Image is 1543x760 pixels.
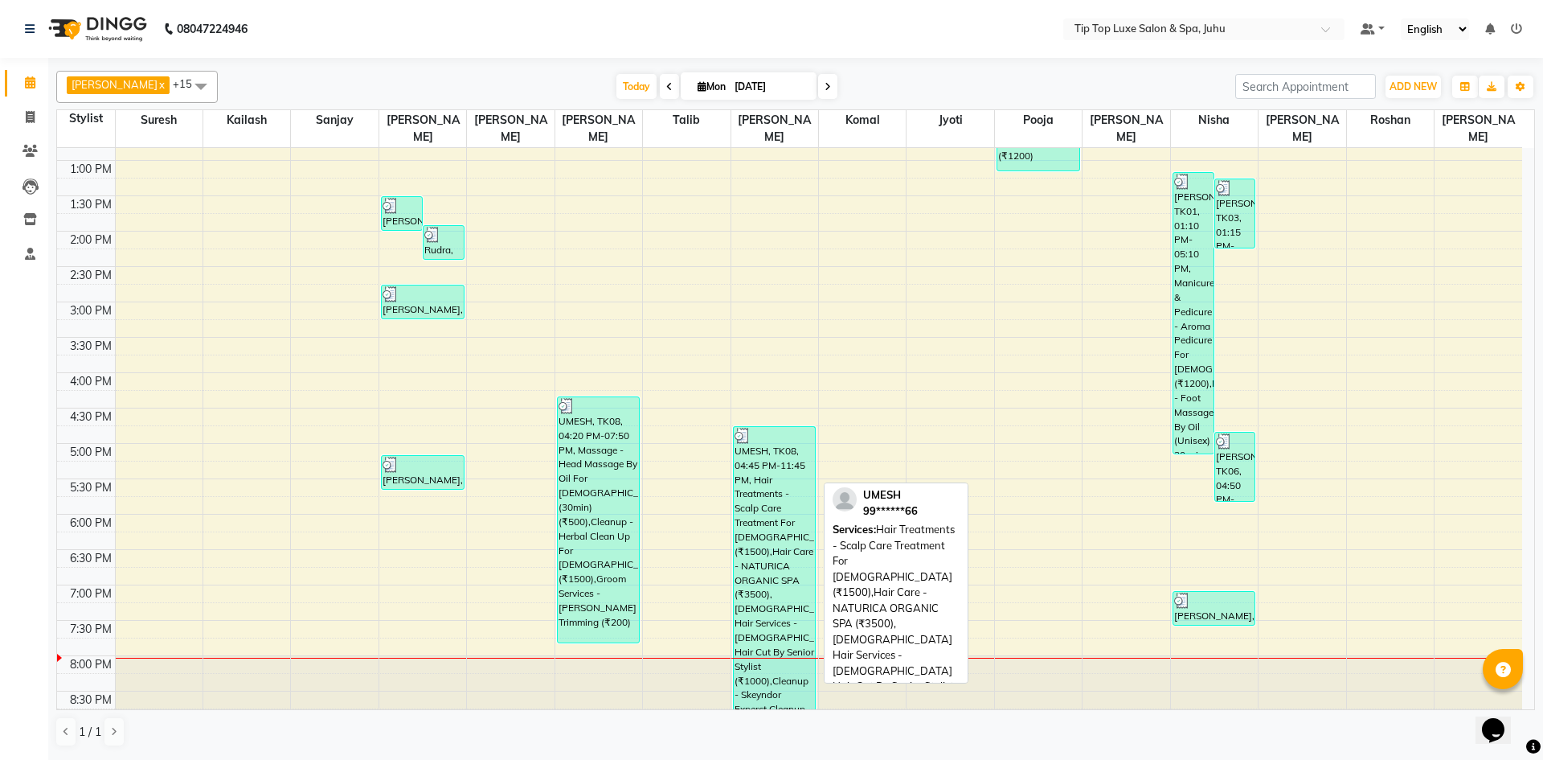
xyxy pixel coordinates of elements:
span: Kailash [203,110,290,130]
span: [PERSON_NAME] [555,110,642,147]
div: [PERSON_NAME], TK03, 01:15 PM-02:15 PM, Threading - Upper Lip For [DEMOGRAPHIC_DATA] (₹50),Thread... [1215,179,1255,248]
div: 7:00 PM [67,585,115,602]
span: Sanjay [291,110,378,130]
span: Pooja [995,110,1082,130]
div: 6:00 PM [67,515,115,532]
div: 3:00 PM [67,302,115,319]
div: 8:00 PM [67,656,115,673]
input: 2025-09-01 [730,75,810,99]
span: Services: [833,523,876,536]
span: Nisha [1171,110,1258,130]
div: Rudra, TK04, 01:55 PM-02:25 PM, Groom Services - [PERSON_NAME] Trimming (₹200) [424,226,464,259]
div: UMESH, TK08, 04:20 PM-07:50 PM, Massage - Head Massage By Oil For [DEMOGRAPHIC_DATA] (30min) (₹50... [558,397,640,643]
span: Suresh [116,110,203,130]
iframe: chat widget [1475,696,1527,744]
span: [PERSON_NAME] [1435,110,1522,147]
div: 8:30 PM [67,692,115,709]
div: Stylist [57,110,115,127]
div: [PERSON_NAME], TK01, 05:10 PM-05:40 PM, [DEMOGRAPHIC_DATA] Hair Services - [DEMOGRAPHIC_DATA] Hai... [382,456,464,489]
div: UMESH, TK08, 04:45 PM-11:45 PM, Hair Treatments - Scalp Care Treatment For [DEMOGRAPHIC_DATA] (₹1... [734,427,816,725]
span: [PERSON_NAME] [1259,110,1345,147]
img: profile [833,487,857,511]
span: [PERSON_NAME] [467,110,554,147]
span: [PERSON_NAME] [1083,110,1169,147]
div: 5:00 PM [67,444,115,461]
img: logo [41,6,151,51]
div: 5:30 PM [67,479,115,496]
input: Search Appointment [1235,74,1376,99]
div: [PERSON_NAME], TK06, 04:50 PM-05:50 PM, Threading - Upper Lip For [DEMOGRAPHIC_DATA] (₹50),Rica W... [1215,433,1255,501]
div: [PERSON_NAME], TK01, 01:10 PM-05:10 PM, Manicure & Pedicure - Aroma Pedicure For [DEMOGRAPHIC_DAT... [1173,173,1214,454]
span: Komal [819,110,906,130]
span: Hair Treatments - Scalp Care Treatment For [DEMOGRAPHIC_DATA] (₹1500),Hair Care - NATURICA ORGANI... [833,523,955,740]
button: ADD NEW [1385,76,1441,98]
a: x [158,78,165,91]
span: [PERSON_NAME] [731,110,818,147]
span: [PERSON_NAME] [379,110,466,147]
b: 08047224946 [177,6,248,51]
div: 6:30 PM [67,550,115,567]
span: Jyoti [907,110,993,130]
span: Today [616,74,657,99]
div: 4:00 PM [67,373,115,390]
div: 2:00 PM [67,232,115,249]
div: 2:30 PM [67,267,115,284]
div: [PERSON_NAME], TK02, 01:30 PM-02:00 PM, [DEMOGRAPHIC_DATA] Hair Services - [DEMOGRAPHIC_DATA] Hai... [382,197,422,230]
div: 7:30 PM [67,621,115,638]
div: 3:30 PM [67,338,115,355]
div: 1:00 PM [67,161,115,178]
div: [PERSON_NAME], TK07, 07:05 PM-07:35 PM, Threading - Eyebrow For [DEMOGRAPHIC_DATA] (₹100) [1173,592,1255,625]
div: 1:30 PM [67,196,115,213]
span: ADD NEW [1390,80,1437,92]
span: Talib [643,110,730,130]
div: [PERSON_NAME], TK05, 02:45 PM-03:15 PM, [DEMOGRAPHIC_DATA] Hair Services - [DEMOGRAPHIC_DATA] Hai... [382,286,464,318]
span: 1 / 1 [79,724,101,741]
span: +15 [173,77,204,90]
span: Mon [694,80,730,92]
span: Roshan [1347,110,1434,130]
span: [PERSON_NAME] [72,78,158,91]
div: 4:30 PM [67,409,115,425]
span: UMESH [863,488,901,501]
